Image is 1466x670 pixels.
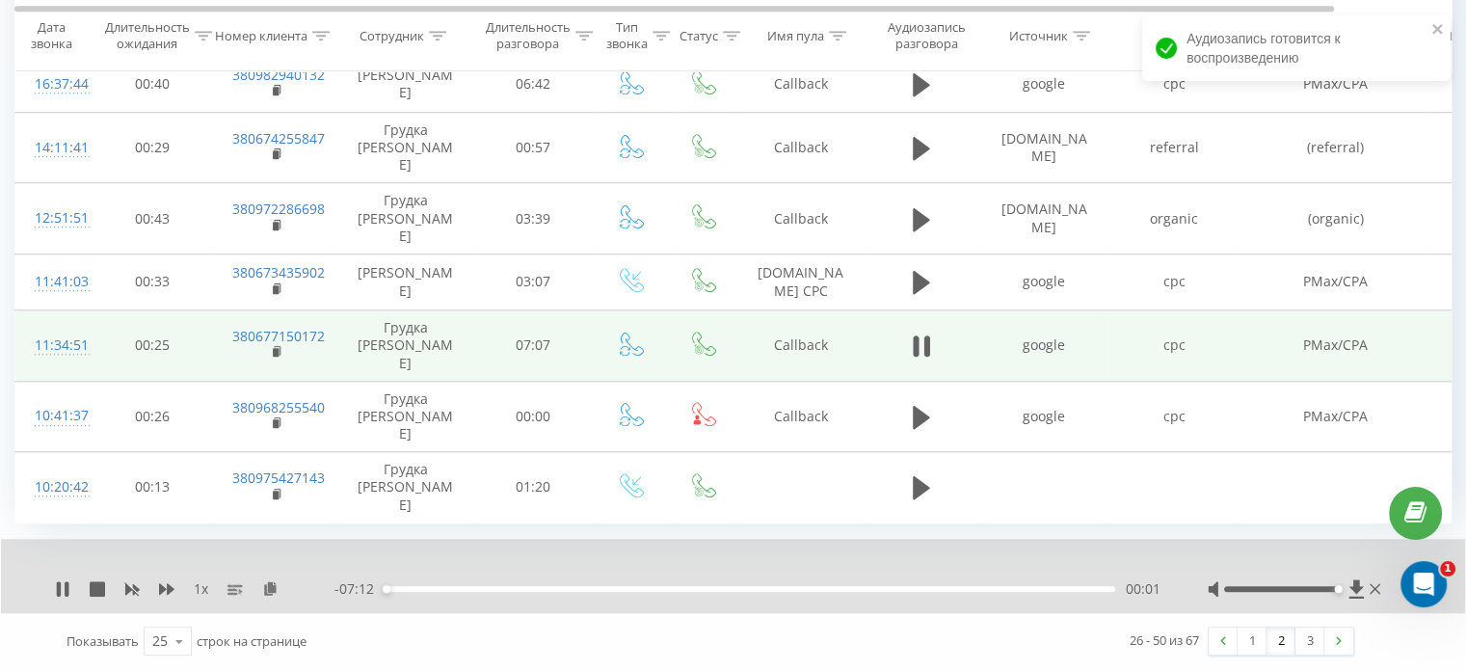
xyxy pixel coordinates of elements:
div: Сотрудник [360,28,424,44]
div: 14:11:41 [35,129,73,167]
td: google [979,310,1109,382]
td: Callback [738,112,864,183]
td: Грудка [PERSON_NAME] [338,310,473,382]
a: 2 [1266,628,1295,655]
td: 00:00 [473,381,594,452]
td: 00:25 [93,310,213,382]
span: строк на странице [197,632,307,650]
div: Accessibility label [1334,585,1342,593]
div: Accessibility label [383,585,390,593]
td: 00:43 [93,183,213,255]
td: cpc [1109,254,1239,309]
td: google [979,254,1109,309]
a: 380968255540 [232,398,325,416]
div: 26 - 50 из 67 [1130,630,1199,650]
a: 380673435902 [232,263,325,281]
div: Статус [680,28,718,44]
td: Callback [738,183,864,255]
td: [DOMAIN_NAME] CPC [738,254,864,309]
td: (organic) [1239,183,1432,255]
td: 00:29 [93,112,213,183]
span: Показывать [67,632,139,650]
td: Грудка [PERSON_NAME] [338,112,473,183]
td: 06:42 [473,56,594,112]
td: Грудка [PERSON_NAME] [338,452,473,523]
td: google [979,381,1109,452]
div: Аудиозапись готовится к воспроизведению [1142,15,1451,81]
div: 16:37:44 [35,66,73,103]
div: Дата звонка [15,20,87,53]
td: 07:07 [473,310,594,382]
div: 10:20:42 [35,469,73,506]
a: 380972286698 [232,200,325,218]
td: 03:39 [473,183,594,255]
td: [DOMAIN_NAME] [979,112,1109,183]
td: cpc [1109,56,1239,112]
div: 12:51:51 [35,200,73,237]
div: Имя пула [767,28,824,44]
div: Номер клиента [215,28,307,44]
td: 00:33 [93,254,213,309]
span: 1 [1440,561,1455,576]
td: Callback [738,56,864,112]
td: 00:40 [93,56,213,112]
td: Callback [738,381,864,452]
td: referral [1109,112,1239,183]
td: Callback [738,310,864,382]
span: 1 x [194,579,208,599]
div: 11:34:51 [35,327,73,364]
td: 00:57 [473,112,594,183]
iframe: Intercom live chat [1400,561,1447,607]
td: (referral) [1239,112,1432,183]
a: 380975427143 [232,469,325,487]
td: 00:13 [93,452,213,523]
div: Длительность разговора [486,20,571,53]
td: Грудка [PERSON_NAME] [338,381,473,452]
td: organic [1109,183,1239,255]
div: Аудиозапись разговора [880,20,973,53]
span: - 07:12 [334,579,384,599]
td: google [979,56,1109,112]
div: Тип звонка [606,20,648,53]
td: Грудка [PERSON_NAME] [338,183,473,255]
td: [PERSON_NAME] [338,56,473,112]
a: 380982940132 [232,66,325,84]
a: 380674255847 [232,129,325,147]
td: 01:20 [473,452,594,523]
button: close [1431,21,1445,40]
div: Длительность ожидания [105,20,190,53]
td: PMax/CPA [1239,310,1432,382]
div: 11:41:03 [35,263,73,301]
div: 10:41:37 [35,397,73,435]
a: 3 [1295,628,1324,655]
td: PMax/CPA [1239,381,1432,452]
a: 1 [1238,628,1266,655]
td: 00:26 [93,381,213,452]
td: [PERSON_NAME] [338,254,473,309]
div: 25 [152,631,168,651]
a: 380677150172 [232,327,325,345]
span: 00:01 [1125,579,1159,599]
div: Источник [1009,28,1068,44]
td: 03:07 [473,254,594,309]
td: cpc [1109,381,1239,452]
td: cpc [1109,310,1239,382]
td: [DOMAIN_NAME] [979,183,1109,255]
td: PMax/CPA [1239,254,1432,309]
